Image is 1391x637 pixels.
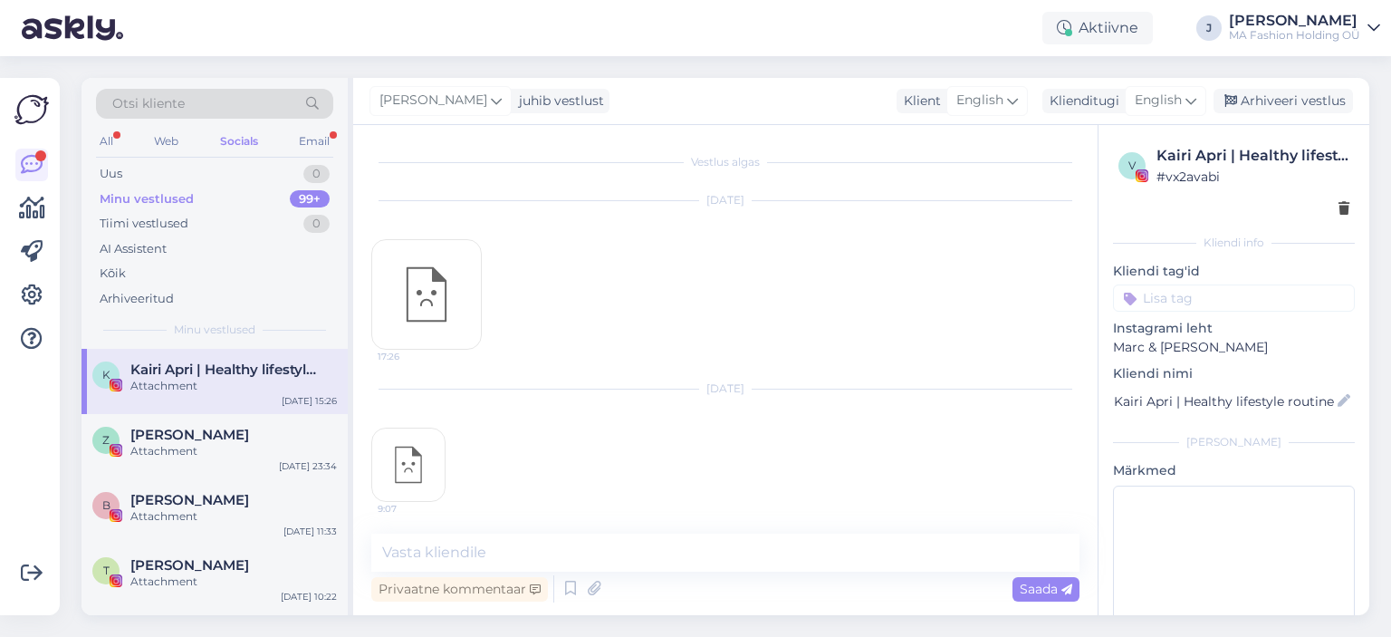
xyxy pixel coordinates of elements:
div: Klient [897,92,941,111]
span: English [956,91,1003,111]
span: B [102,498,110,512]
p: Instagrami leht [1113,319,1355,338]
input: Lisa tag [1113,285,1355,312]
div: [DATE] [371,192,1079,208]
div: [DATE] 11:33 [283,525,337,538]
div: Privaatne kommentaar [371,577,548,602]
span: Minu vestlused [174,322,255,338]
div: Socials [216,130,262,153]
div: Web [150,130,182,153]
span: Bjørvika Undertøy [130,492,249,508]
div: [DATE] 15:26 [282,394,337,408]
img: Askly Logo [14,92,49,127]
span: Z [102,433,110,447]
span: 9:07 [378,502,446,516]
div: [DATE] 23:34 [279,459,337,473]
span: v [1128,159,1136,172]
p: Kliendi nimi [1113,364,1355,383]
div: Kliendi info [1113,235,1355,251]
span: [PERSON_NAME] [379,91,487,111]
p: Märkmed [1113,461,1355,480]
div: AI Assistent [100,240,167,258]
div: [PERSON_NAME] [1113,434,1355,450]
a: [PERSON_NAME]MA Fashion Holding OÜ [1229,14,1380,43]
span: 17:26 [378,350,446,363]
p: Kliendi tag'id [1113,262,1355,281]
div: [PERSON_NAME] [1229,14,1360,28]
div: # vx2avabi [1156,167,1349,187]
div: 99+ [290,190,330,208]
div: [DATE] 10:22 [281,590,337,603]
div: Arhiveeri vestlus [1214,89,1353,113]
div: Tiimi vestlused [100,215,188,233]
span: Kairi Apri | Healthy lifestyle routines [130,362,319,378]
div: Arhiveeritud [100,290,174,308]
span: T [103,564,110,577]
div: Kairi Apri | Healthy lifestyle routines [1156,145,1349,167]
div: Kõik [100,265,126,283]
div: Klienditugi [1042,92,1119,111]
div: Uus [100,165,122,183]
div: Attachment [130,378,337,394]
div: Email [295,130,333,153]
div: MA Fashion Holding OÜ [1229,28,1360,43]
div: Attachment [130,574,337,590]
div: juhib vestlust [512,92,604,111]
span: ZHANNA DEMIR [130,427,249,443]
div: 0 [303,165,330,183]
img: attachment [372,429,445,501]
div: Attachment [130,443,337,459]
span: Saada [1020,581,1072,597]
div: Minu vestlused [100,190,194,208]
span: Therese Sild [130,557,249,574]
div: Aktiivne [1042,12,1153,44]
input: Lisa nimi [1114,391,1334,411]
span: English [1135,91,1182,111]
span: K [102,368,110,381]
div: J [1196,15,1222,41]
p: Marc & [PERSON_NAME] [1113,338,1355,357]
div: Vestlus algas [371,154,1079,170]
div: 0 [303,215,330,233]
span: Otsi kliente [112,94,185,113]
div: Attachment [130,508,337,525]
div: [DATE] [371,381,1079,397]
div: All [96,130,117,153]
